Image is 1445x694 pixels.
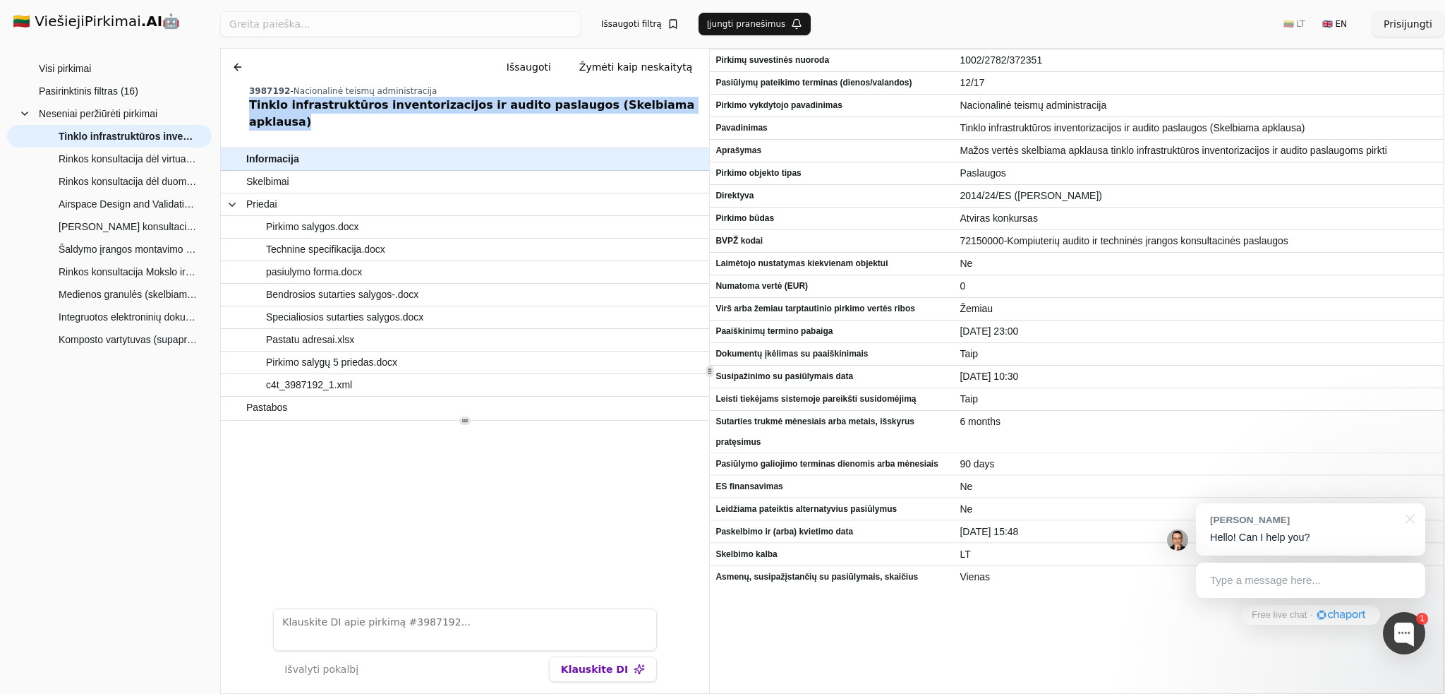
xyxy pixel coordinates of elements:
[220,11,581,37] input: Greita paieška...
[715,253,948,274] span: Laimėtojo nustatymas kiekvienam objektui
[59,306,198,328] span: Integruotos elektroninių dokumentų sudarymo ir tikrinimo platformos veikimo stebėjimo, priežiūros...
[39,58,91,79] span: Visi pirkimai
[266,330,354,350] span: Pastatu adresai.xlsx
[59,171,198,192] span: Rinkos konsultacija dėl duomenų ir interneto perdavimo paslaugų pirkimo
[1372,11,1444,37] button: Prisijungti
[294,86,437,96] span: Nacionalinė teismų administracija
[1416,613,1428,625] div: 1
[141,13,163,30] strong: .AI
[715,389,948,409] span: Leisti tiekėjams sistemoje pareikšti susidomėjimą
[960,522,1437,542] span: [DATE] 15:48
[715,544,948,565] span: Skelbimo kalba
[39,103,157,124] span: Neseniai peržiūrėti pirkimai
[715,95,948,116] span: Pirkimo vykdytojo pavadinimas
[715,299,948,319] span: Virš arba žemiau tarptautinio pirkimo vertės ribos
[266,307,423,328] span: Specialiosios sutarties salygos.docx
[715,231,948,251] span: BVPŽ kodai
[593,13,687,35] button: Išsaugoti filtrą
[715,163,948,184] span: Pirkimo objekto tipas
[715,73,948,93] span: Pasiūlymų pateikimo terminas (dienos/valandos)
[1196,563,1425,598] div: Type a message here...
[59,261,198,282] span: Rinkos konsultacija Mokslo ir inovacijų sklaidos centro vaizdo ir garso įrangos pirkimui
[266,352,397,373] span: Pirkimo salygų 5 priedas.docx
[1314,13,1355,35] button: 🇬🇧 EN
[1252,609,1307,622] span: Free live chat
[59,216,198,237] span: [PERSON_NAME] konsultacija dėl medicininių formų skaitmenizavimo ir pasirašymo įrankių
[960,73,1437,93] span: 12/17
[59,239,198,260] span: Šaldymo įrangos montavimo darbai (Tilžės g. 18, Veterinarinės patabiologijos katedra) (Skelbiama ...
[960,454,1437,474] span: 90 days
[960,389,1437,409] span: Taip
[39,80,138,102] span: Pasirinktinis filtras (16)
[960,366,1437,387] span: [DATE] 10:30
[960,118,1437,138] span: Tinklo infrastruktūros inventorizacijos ir audito paslaugos (Skelbiama apklausa)
[266,285,418,305] span: Bendrosios sutarties salygos-.docx
[715,50,948,71] span: Pirkimų suvestinės nuoroda
[246,172,289,192] span: Skelbimai
[715,186,948,206] span: Direktyva
[266,239,385,260] span: Technine specifikacija.docx
[266,217,359,237] span: Pirkimo salygos.docx
[960,186,1437,206] span: 2014/24/ES ([PERSON_NAME])
[1210,513,1397,527] div: [PERSON_NAME]
[549,657,657,682] button: Klauskite DI
[249,86,290,96] span: 3987192
[246,149,299,169] span: Informacija
[715,276,948,297] span: Numatoma vertė (EUR)
[960,253,1437,274] span: Ne
[715,208,948,229] span: Pirkimo būdas
[715,118,948,138] span: Pavadinimas
[960,140,1437,161] span: Mažos vertės skelbiama apklausa tinklo infrastruktūros inventorizacijos ir audito paslaugoms pirkti
[266,375,352,395] span: c4t_3987192_1.xml
[59,329,198,350] span: Komposto vartytuvas (supaprastintas atviras konkursas)
[960,344,1437,364] span: Taip
[715,321,948,342] span: Paaiškinimų termino pabaiga
[715,140,948,161] span: Aprašymas
[246,194,277,215] span: Priedai
[59,284,198,305] span: Medienos granulės (skelbiamas apklausa)
[266,262,362,282] span: pasiulymo forma.docx
[246,397,287,418] span: Pastabos
[960,499,1437,520] span: Ne
[960,544,1437,565] span: LT
[1310,609,1313,622] div: ·
[59,193,198,215] span: Airspace Design and Validation Tool software Oro erdvės projektavimo programinė įranga ir validav...
[960,412,1437,432] span: 6 months
[960,567,1437,587] span: Vienas
[715,454,948,474] span: Pasiūlymo galiojimo terminas dienomis arba mėnesiais
[715,477,948,497] span: ES finansavimas
[715,412,948,453] span: Sutarties trukmė mėnesiais arba metais, išskyrus pratęsimus
[960,321,1437,342] span: [DATE] 23:00
[699,13,811,35] button: Įjungti pranešimus
[59,126,198,147] span: Tinklo infrastruktūros inventorizacijos ir audito paslaugos (Skelbiama apklausa)
[59,148,198,169] span: Rinkos konsultacija dėl virtualių 3D ekspozicinių patirčių sukūrimo su interaktyviais 3D eksponatais
[249,97,703,131] div: Tinklo infrastruktūros inventorizacijos ir audito paslaugos (Skelbiama apklausa)
[960,477,1437,497] span: Ne
[1241,605,1379,625] a: Free live chat·
[1167,530,1188,551] img: Jonas
[960,208,1437,229] span: Atviras konkursas
[715,567,948,587] span: Asmenų, susipažįstančių su pasiūlymais, skaičius
[715,499,948,520] span: Leidžiama pateiktis alternatyvius pasiūlymus
[960,231,1437,251] span: 72150000-Kompiuterių audito ir techninės įrangos konsultacinės paslaugos
[715,366,948,387] span: Susipažinimo su pasiūlymais data
[960,50,1437,71] span: 1002/2782/372351
[715,344,948,364] span: Dokumentų įkėlimas su paaiškinimais
[249,85,703,97] div: -
[715,522,948,542] span: Paskelbimo ir (arba) kvietimo data
[960,163,1437,184] span: Paslaugos
[1210,530,1411,545] p: Hello! Can I help you?
[960,299,1437,319] span: Žemiau
[568,54,704,80] button: Žymėti kaip neskaitytą
[495,54,562,80] button: Išsaugoti
[960,276,1437,297] span: 0
[960,95,1437,116] span: Nacionalinė teismų administracija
